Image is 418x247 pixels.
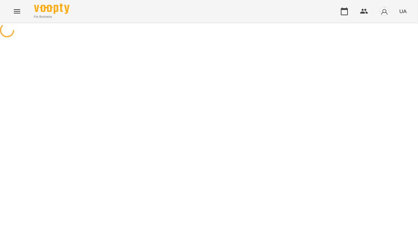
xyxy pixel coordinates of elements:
span: UA [399,7,407,15]
span: For Business [34,15,69,19]
button: Menu [9,3,26,20]
img: avatar_s.png [379,6,389,16]
img: Voopty Logo [34,4,69,14]
button: UA [396,5,409,18]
